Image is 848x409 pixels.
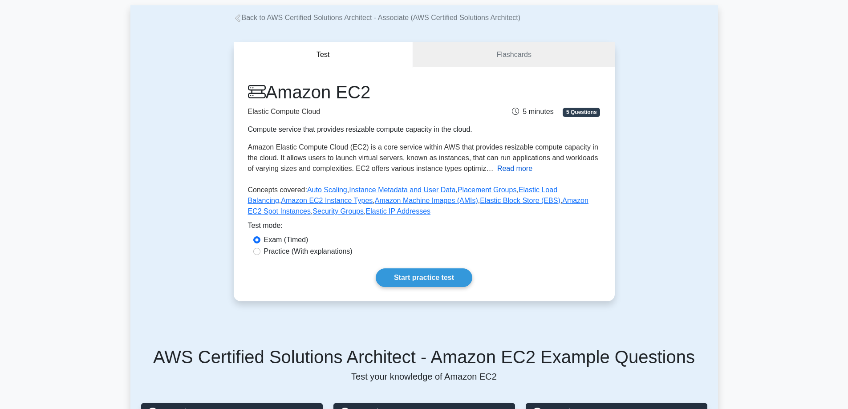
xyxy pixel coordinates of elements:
[376,268,472,287] a: Start practice test
[248,185,600,220] p: Concepts covered: , , , , , , , , ,
[375,197,478,204] a: Amazon Machine Images (AMIs)
[458,186,517,194] a: Placement Groups
[312,207,364,215] a: Security Groups
[248,124,479,135] div: Compute service that provides resizable compute capacity in the cloud.
[563,108,600,117] span: 5 Questions
[512,108,553,115] span: 5 minutes
[248,220,600,235] div: Test mode:
[349,186,455,194] a: Instance Metadata and User Data
[281,197,373,204] a: Amazon EC2 Instance Types
[264,246,353,257] label: Practice (With explanations)
[141,346,707,368] h5: AWS Certified Solutions Architect - Amazon EC2 Example Questions
[234,42,414,68] button: Test
[307,186,347,194] a: Auto Scaling
[497,163,532,174] button: Read more
[141,371,707,382] p: Test your knowledge of Amazon EC2
[480,197,560,204] a: Elastic Block Store (EBS)
[413,42,614,68] a: Flashcards
[248,81,479,103] h1: Amazon EC2
[234,14,521,21] a: Back to AWS Certified Solutions Architect - Associate (AWS Certified Solutions Architect)
[264,235,308,245] label: Exam (Timed)
[366,207,431,215] a: Elastic IP Addresses
[248,106,479,117] p: Elastic Compute Cloud
[248,143,598,172] span: Amazon Elastic Compute Cloud (EC2) is a core service within AWS that provides resizable compute c...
